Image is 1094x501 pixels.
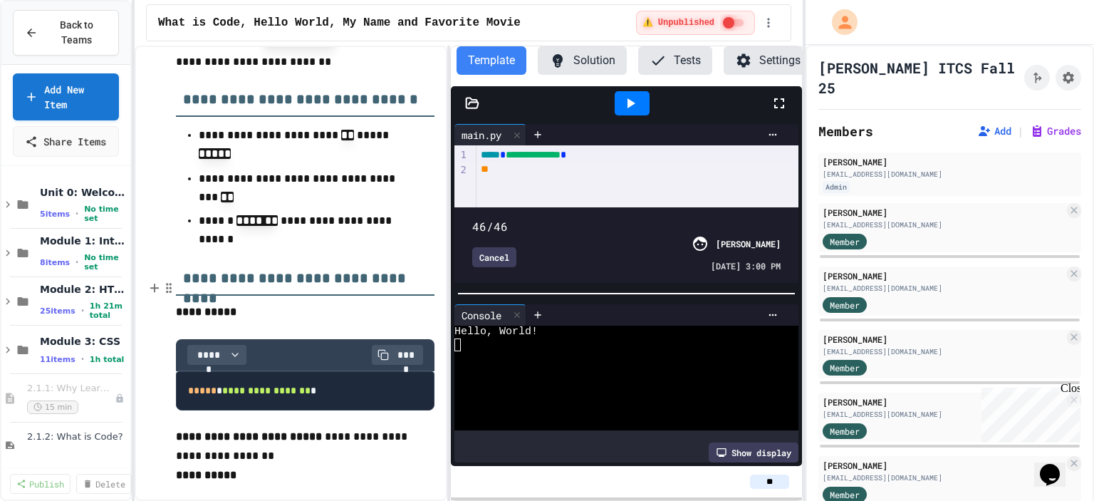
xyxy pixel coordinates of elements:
span: • [81,305,84,316]
div: [PERSON_NAME] [823,206,1064,219]
div: [PERSON_NAME] [823,269,1064,282]
div: [EMAIL_ADDRESS][DOMAIN_NAME] [823,219,1064,230]
button: Assignment Settings [1056,65,1081,91]
div: Chat with us now!Close [6,6,98,91]
span: Module 1: Intro to the Web [40,234,127,247]
div: Show display [709,443,798,463]
span: 11 items [40,355,75,364]
span: Member [830,425,860,438]
span: 1h total [90,355,125,364]
a: Delete [76,474,132,494]
span: 5 items [40,210,70,219]
div: [EMAIL_ADDRESS][DOMAIN_NAME] [823,346,1064,357]
h1: [PERSON_NAME] ITCS Fall 25 [818,58,1019,98]
span: 2.1.1: Why Learn to Program? [27,383,115,395]
button: Solution [538,46,627,75]
div: ⚠️ Students cannot see this content! Click the toggle to publish it and make it visible to your c... [636,11,755,35]
span: No time set [84,205,127,223]
div: Console [454,304,526,326]
div: [PERSON_NAME] [823,155,1077,168]
span: 2.1.2: What is Code? [27,431,127,443]
div: [PERSON_NAME] [716,237,781,250]
span: Member [830,361,860,374]
span: 8 items [40,258,70,267]
span: Module 2: HTML [40,283,127,296]
span: Member [830,299,860,311]
span: Member [830,488,860,501]
div: Admin [823,181,850,193]
button: Grades [1030,124,1081,138]
a: Add New Item [13,73,119,120]
span: Hello, World! [454,326,538,339]
a: Share Items [13,126,119,157]
span: Unit 0: Welcome to Web Development [40,186,127,199]
div: main.py [454,124,526,145]
span: [DATE] 3:00 PM [711,259,781,272]
div: Console [454,308,509,323]
button: Add [977,124,1011,138]
div: [EMAIL_ADDRESS][DOMAIN_NAME] [823,409,1064,420]
iframe: chat widget [976,382,1080,443]
div: Unpublished [115,393,125,403]
div: [PERSON_NAME] [823,396,1064,408]
span: 1h 21m total [90,301,127,320]
span: What is Code, Hello World, My Name and Favorite Movie [158,14,521,31]
span: ⚠️ Unpublished [642,17,714,29]
button: Settings [724,46,812,75]
span: No time set [84,253,127,272]
div: 46/46 [472,218,781,235]
div: [EMAIL_ADDRESS][DOMAIN_NAME] [823,169,1077,180]
span: 25 items [40,306,75,316]
div: Cancel [472,247,516,267]
span: • [75,257,78,268]
iframe: chat widget [1034,444,1080,487]
button: Click to see fork details [1024,65,1050,91]
button: Tests [638,46,712,75]
div: My Account [817,6,861,38]
a: Publish [10,474,71,494]
span: 15 min [27,401,78,414]
span: Back to Teams [46,18,107,48]
div: 1 [454,148,469,163]
span: Module 3: CSS [40,335,127,348]
div: [PERSON_NAME] [823,459,1064,472]
span: • [75,208,78,219]
button: Back to Teams [13,10,119,56]
h2: Members [818,121,873,141]
div: main.py [454,128,509,143]
span: • [81,353,84,365]
span: | [1017,123,1024,140]
button: Template [457,46,526,75]
div: [EMAIL_ADDRESS][DOMAIN_NAME] [823,283,1064,294]
div: 2 [454,163,469,178]
span: Member [830,235,860,248]
div: [EMAIL_ADDRESS][DOMAIN_NAME] [823,472,1064,483]
div: [PERSON_NAME] [823,333,1064,346]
